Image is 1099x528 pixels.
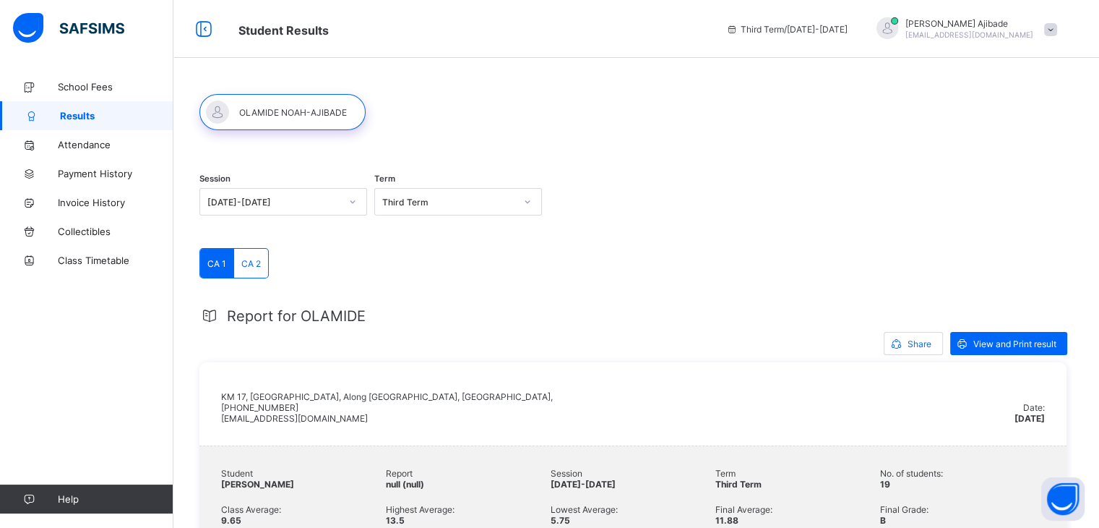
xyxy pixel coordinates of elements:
[551,515,570,526] span: 5.75
[241,258,261,269] span: CA 2
[58,168,173,179] span: Payment History
[221,515,241,526] span: 9.65
[386,479,424,490] span: null (null)
[386,515,405,526] span: 13.5
[1014,413,1045,424] span: [DATE]
[386,504,551,515] span: Highest Average:
[221,468,386,479] span: Student
[905,30,1033,39] span: [EMAIL_ADDRESS][DOMAIN_NAME]
[227,307,366,325] span: Report for OLAMIDE
[880,504,1045,515] span: Final Grade:
[862,17,1064,41] div: NoahAjibade
[715,504,880,515] span: Final Average:
[880,479,890,490] span: 19
[58,197,173,208] span: Invoice History
[715,479,762,490] span: Third Term
[726,24,848,35] span: session/term information
[880,515,886,526] span: B
[207,258,226,269] span: CA 1
[238,23,329,38] span: Student Results
[382,197,515,208] div: Third Term
[715,515,738,526] span: 11.88
[58,139,173,150] span: Attendance
[880,468,1045,479] span: No. of students:
[58,493,173,505] span: Help
[207,197,340,208] div: [DATE]-[DATE]
[58,226,173,237] span: Collectibles
[221,479,294,490] span: [PERSON_NAME]
[908,338,931,349] span: Share
[1041,477,1085,521] button: Open asap
[221,391,553,424] span: KM 17, [GEOGRAPHIC_DATA], Along [GEOGRAPHIC_DATA], [GEOGRAPHIC_DATA], [PHONE_NUMBER] [EMAIL_ADDRE...
[13,13,124,43] img: safsims
[1023,402,1045,413] span: Date:
[386,468,551,479] span: Report
[60,110,173,122] span: Results
[551,504,715,515] span: Lowest Average:
[551,468,715,479] span: Session
[199,174,230,184] span: Session
[973,338,1056,349] span: View and Print result
[221,504,386,515] span: Class Average:
[715,468,880,479] span: Term
[905,18,1033,29] span: [PERSON_NAME] Ajibade
[58,81,173,93] span: School Fees
[551,479,616,490] span: [DATE]-[DATE]
[58,255,173,266] span: Class Timetable
[374,174,395,184] span: Term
